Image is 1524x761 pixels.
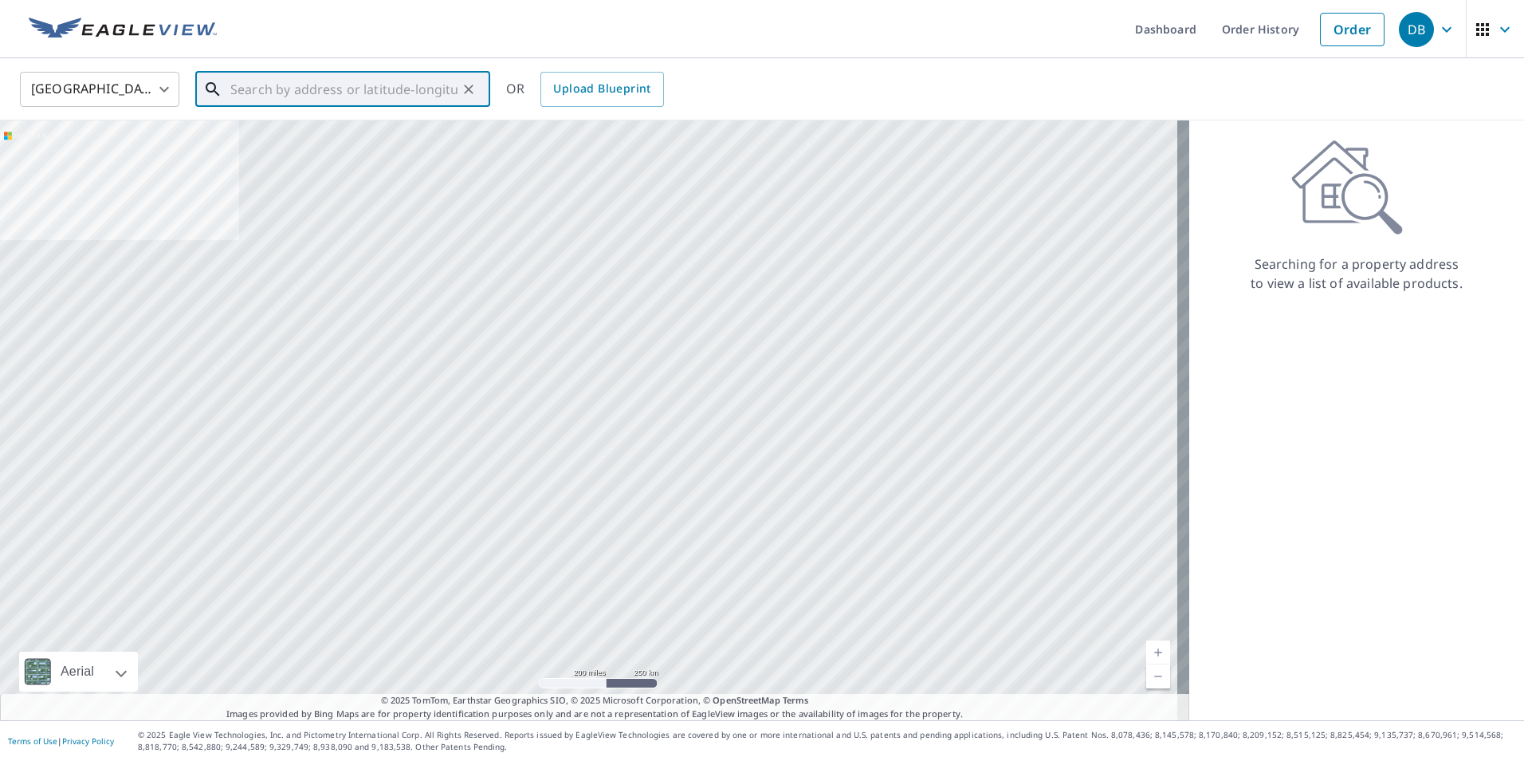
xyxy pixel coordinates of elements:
a: OpenStreetMap [713,694,780,706]
p: | [8,736,114,746]
div: [GEOGRAPHIC_DATA] [20,67,179,112]
div: Aerial [56,652,99,692]
input: Search by address or latitude-longitude [230,67,458,112]
p: © 2025 Eagle View Technologies, Inc. and Pictometry International Corp. All Rights Reserved. Repo... [138,729,1516,753]
a: Current Level 5, Zoom In [1146,641,1170,664]
a: Order [1320,13,1385,46]
span: Upload Blueprint [553,79,650,99]
img: EV Logo [29,18,217,41]
a: Terms [783,694,809,706]
a: Privacy Policy [62,735,114,747]
a: Current Level 5, Zoom Out [1146,664,1170,688]
div: DB [1399,12,1434,47]
p: Searching for a property address to view a list of available products. [1250,254,1463,293]
a: Upload Blueprint [540,72,663,107]
span: © 2025 TomTom, Earthstar Geographics SIO, © 2025 Microsoft Corporation, © [381,694,809,708]
button: Clear [458,78,480,101]
div: OR [506,72,664,107]
a: Terms of Use [8,735,57,747]
div: Aerial [19,652,138,692]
